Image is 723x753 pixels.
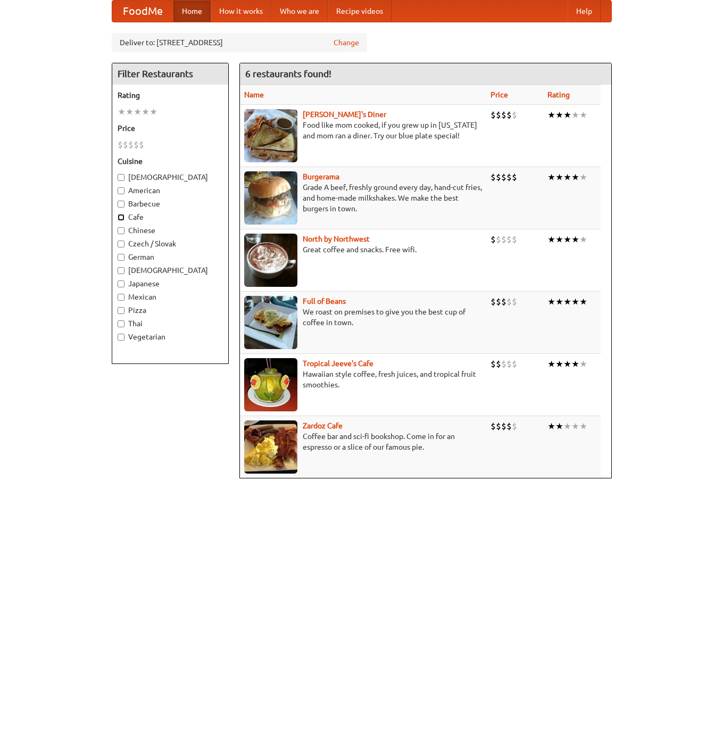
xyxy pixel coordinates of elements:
[491,109,496,121] li: $
[568,1,601,22] a: Help
[501,234,506,245] li: $
[244,120,482,141] p: Food like mom cooked, if you grew up in [US_STATE] and mom ran a diner. Try our blue plate special!
[563,420,571,432] li: ★
[118,320,124,327] input: Thai
[501,420,506,432] li: $
[118,90,223,101] h5: Rating
[547,90,570,99] a: Rating
[496,234,501,245] li: $
[512,234,517,245] li: $
[118,305,223,316] label: Pizza
[555,234,563,245] li: ★
[118,294,124,301] input: Mexican
[547,296,555,308] li: ★
[555,420,563,432] li: ★
[118,332,223,342] label: Vegetarian
[118,334,124,341] input: Vegetarian
[118,267,124,274] input: [DEMOGRAPHIC_DATA]
[571,358,579,370] li: ★
[491,234,496,245] li: $
[128,139,134,151] li: $
[118,265,223,276] label: [DEMOGRAPHIC_DATA]
[112,33,367,52] div: Deliver to: [STREET_ADDRESS]
[118,254,124,261] input: German
[496,358,501,370] li: $
[139,139,144,151] li: $
[112,1,173,22] a: FoodMe
[496,296,501,308] li: $
[118,227,124,234] input: Chinese
[118,280,124,287] input: Japanese
[547,420,555,432] li: ★
[547,109,555,121] li: ★
[118,198,223,209] label: Barbecue
[118,139,123,151] li: $
[303,359,373,368] a: Tropical Jeeve's Cafe
[555,171,563,183] li: ★
[149,106,157,118] li: ★
[579,420,587,432] li: ★
[134,106,142,118] li: ★
[211,1,271,22] a: How it works
[118,187,124,194] input: American
[244,90,264,99] a: Name
[491,171,496,183] li: $
[118,156,223,167] h5: Cuisine
[303,110,386,119] a: [PERSON_NAME]'s Diner
[491,296,496,308] li: $
[501,171,506,183] li: $
[506,358,512,370] li: $
[118,212,223,222] label: Cafe
[118,201,124,208] input: Barbecue
[303,297,346,305] a: Full of Beans
[501,109,506,121] li: $
[555,296,563,308] li: ★
[118,172,223,183] label: [DEMOGRAPHIC_DATA]
[571,296,579,308] li: ★
[118,292,223,302] label: Mexican
[579,109,587,121] li: ★
[491,358,496,370] li: $
[506,420,512,432] li: $
[244,431,482,452] p: Coffee bar and sci-fi bookshop. Come in for an espresso or a slice of our famous pie.
[123,139,128,151] li: $
[555,358,563,370] li: ★
[118,123,223,134] h5: Price
[118,214,124,221] input: Cafe
[506,109,512,121] li: $
[118,318,223,329] label: Thai
[547,234,555,245] li: ★
[118,225,223,236] label: Chinese
[244,109,297,162] img: sallys.jpg
[244,234,297,287] img: north.jpg
[571,420,579,432] li: ★
[547,358,555,370] li: ★
[244,358,297,411] img: jeeves.jpg
[579,296,587,308] li: ★
[271,1,328,22] a: Who we are
[118,278,223,289] label: Japanese
[512,109,517,121] li: $
[244,244,482,255] p: Great coffee and snacks. Free wifi.
[579,234,587,245] li: ★
[134,139,139,151] li: $
[506,234,512,245] li: $
[118,238,223,249] label: Czech / Slovak
[506,171,512,183] li: $
[501,296,506,308] li: $
[173,1,211,22] a: Home
[547,171,555,183] li: ★
[118,307,124,314] input: Pizza
[303,235,370,243] a: North by Northwest
[563,234,571,245] li: ★
[563,296,571,308] li: ★
[112,63,228,85] h4: Filter Restaurants
[555,109,563,121] li: ★
[579,358,587,370] li: ★
[303,172,339,181] a: Burgerama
